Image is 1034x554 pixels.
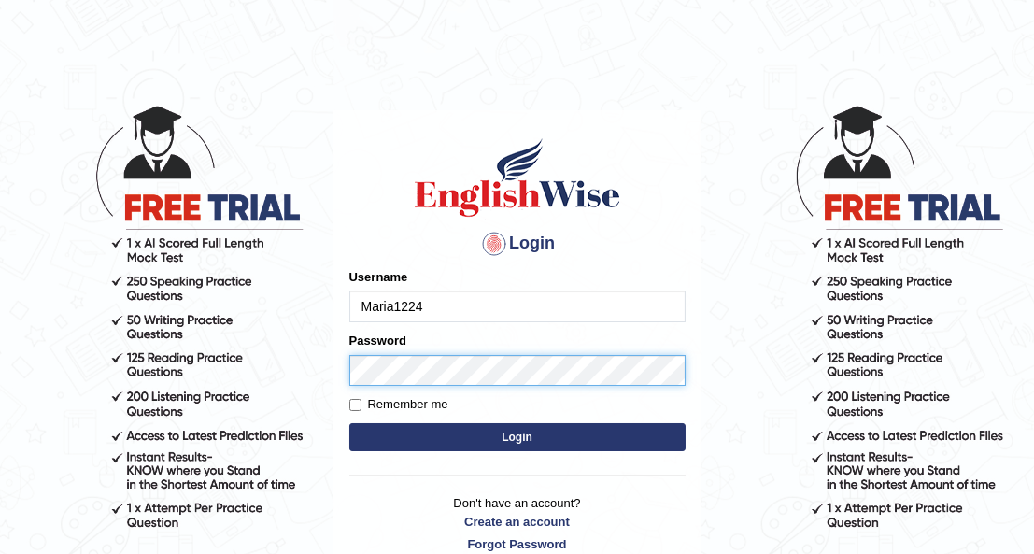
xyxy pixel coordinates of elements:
label: Password [349,332,406,349]
p: Don't have an account? [349,494,686,552]
a: Create an account [349,513,686,531]
label: Username [349,268,408,286]
a: Forgot Password [349,535,686,553]
input: Remember me [349,399,361,411]
label: Remember me [349,395,448,414]
h4: Login [349,229,686,259]
button: Login [349,423,686,451]
img: Logo of English Wise sign in for intelligent practice with AI [411,135,624,220]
